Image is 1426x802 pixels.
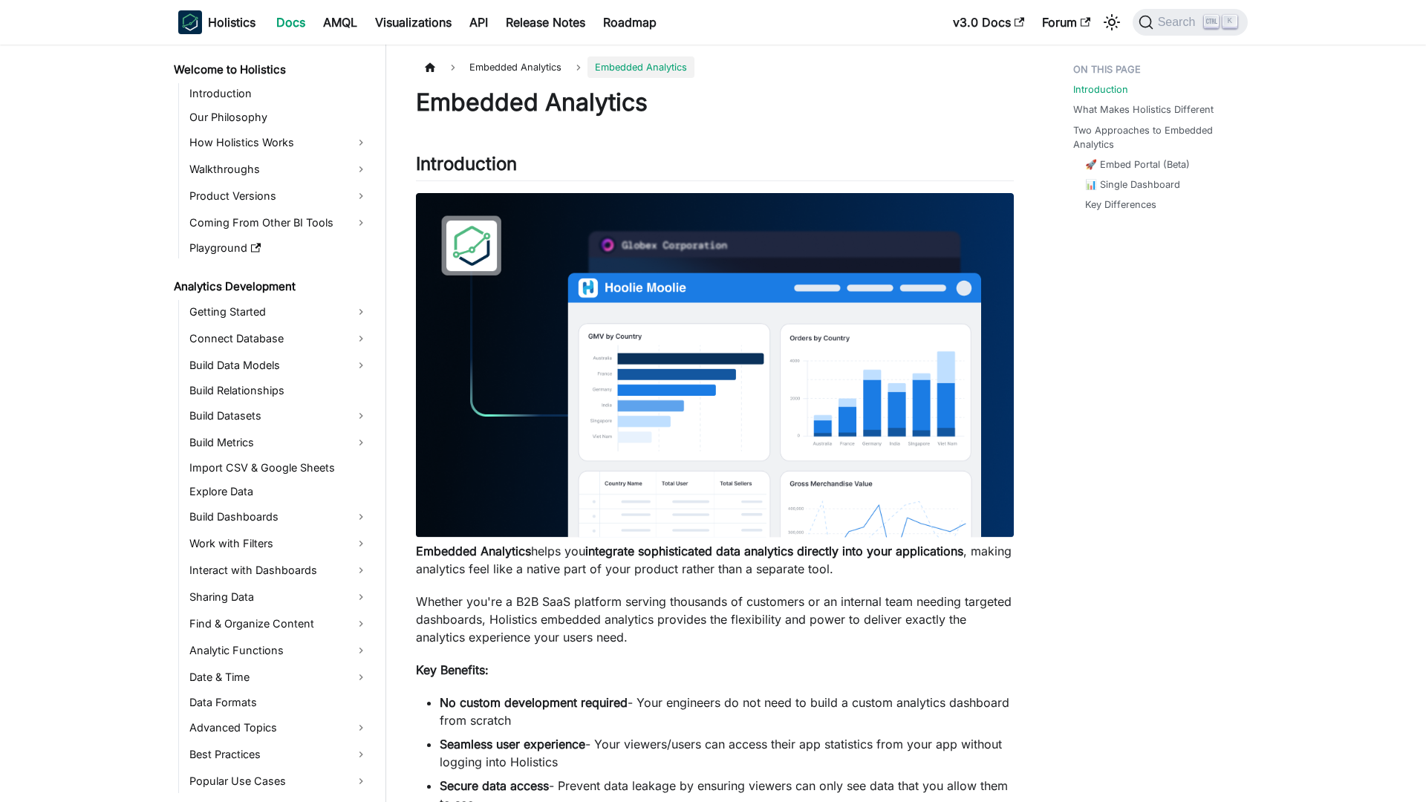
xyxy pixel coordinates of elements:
[185,639,373,662] a: Analytic Functions
[185,585,373,609] a: Sharing Data
[185,107,373,128] a: Our Philosophy
[1153,16,1205,29] span: Search
[185,404,373,428] a: Build Datasets
[185,481,373,502] a: Explore Data
[416,56,1014,78] nav: Breadcrumbs
[1085,157,1190,172] a: 🚀 Embed Portal (Beta)
[1100,10,1124,34] button: Switch between dark and light mode (currently light mode)
[178,10,255,34] a: HolisticsHolistics
[440,694,1014,729] li: - Your engineers do not need to build a custom analytics dashboard from scratch
[185,558,373,582] a: Interact with Dashboards
[185,300,373,324] a: Getting Started
[178,10,202,34] img: Holistics
[185,692,373,713] a: Data Formats
[416,88,1014,117] h1: Embedded Analytics
[185,184,373,208] a: Product Versions
[1033,10,1099,34] a: Forum
[185,380,373,401] a: Build Relationships
[185,131,373,154] a: How Holistics Works
[185,505,373,529] a: Build Dashboards
[185,665,373,689] a: Date & Time
[185,211,373,235] a: Coming From Other BI Tools
[416,56,444,78] a: Home page
[185,457,373,478] a: Import CSV & Google Sheets
[585,544,963,558] strong: integrate sophisticated data analytics directly into your applications
[440,737,585,752] strong: Seamless user experience
[163,45,386,802] nav: Docs sidebar
[462,56,569,78] span: Embedded Analytics
[1085,177,1180,192] a: 📊 Single Dashboard
[416,593,1014,646] p: Whether you're a B2B SaaS platform serving thousands of customers or an internal team needing tar...
[587,56,694,78] span: Embedded Analytics
[1073,82,1128,97] a: Introduction
[594,10,665,34] a: Roadmap
[185,431,373,454] a: Build Metrics
[185,83,373,104] a: Introduction
[1133,9,1248,36] button: Search (Ctrl+K)
[416,542,1014,578] p: helps you , making analytics feel like a native part of your product rather than a separate tool.
[169,276,373,297] a: Analytics Development
[944,10,1033,34] a: v3.0 Docs
[366,10,460,34] a: Visualizations
[208,13,255,31] b: Holistics
[416,193,1014,538] img: Embedded Dashboard
[185,716,373,740] a: Advanced Topics
[1073,123,1239,151] a: Two Approaches to Embedded Analytics
[440,735,1014,771] li: - Your viewers/users can access their app statistics from your app without logging into Holistics
[185,743,373,766] a: Best Practices
[416,544,531,558] strong: Embedded Analytics
[185,327,373,351] a: Connect Database
[185,612,373,636] a: Find & Organize Content
[185,157,373,181] a: Walkthroughs
[440,778,549,793] strong: Secure data access
[169,59,373,80] a: Welcome to Holistics
[185,238,373,258] a: Playground
[1085,198,1156,212] a: Key Differences
[416,153,1014,181] h2: Introduction
[440,695,628,710] strong: No custom development required
[497,10,594,34] a: Release Notes
[185,769,373,793] a: Popular Use Cases
[1222,15,1237,28] kbd: K
[1073,102,1214,117] a: What Makes Holistics Different
[460,10,497,34] a: API
[314,10,366,34] a: AMQL
[416,662,489,677] strong: Key Benefits:
[185,532,373,555] a: Work with Filters
[267,10,314,34] a: Docs
[185,353,373,377] a: Build Data Models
